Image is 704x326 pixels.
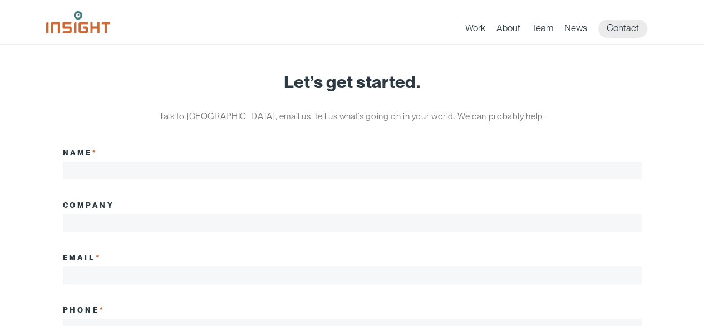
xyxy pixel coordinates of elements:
[63,201,115,210] label: Company
[496,22,520,38] a: About
[564,22,587,38] a: News
[465,20,658,38] nav: primary navigation menu
[465,22,485,38] a: Work
[144,108,561,125] p: Talk to [GEOGRAPHIC_DATA], email us, tell us what’s going on in your world. We can probably help.
[46,11,110,33] img: Insight Marketing Design
[63,148,99,157] label: Name
[63,253,102,262] label: Email
[531,22,553,38] a: Team
[598,20,647,38] a: Contact
[63,305,106,314] label: Phone
[63,72,642,91] h1: Let’s get started.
